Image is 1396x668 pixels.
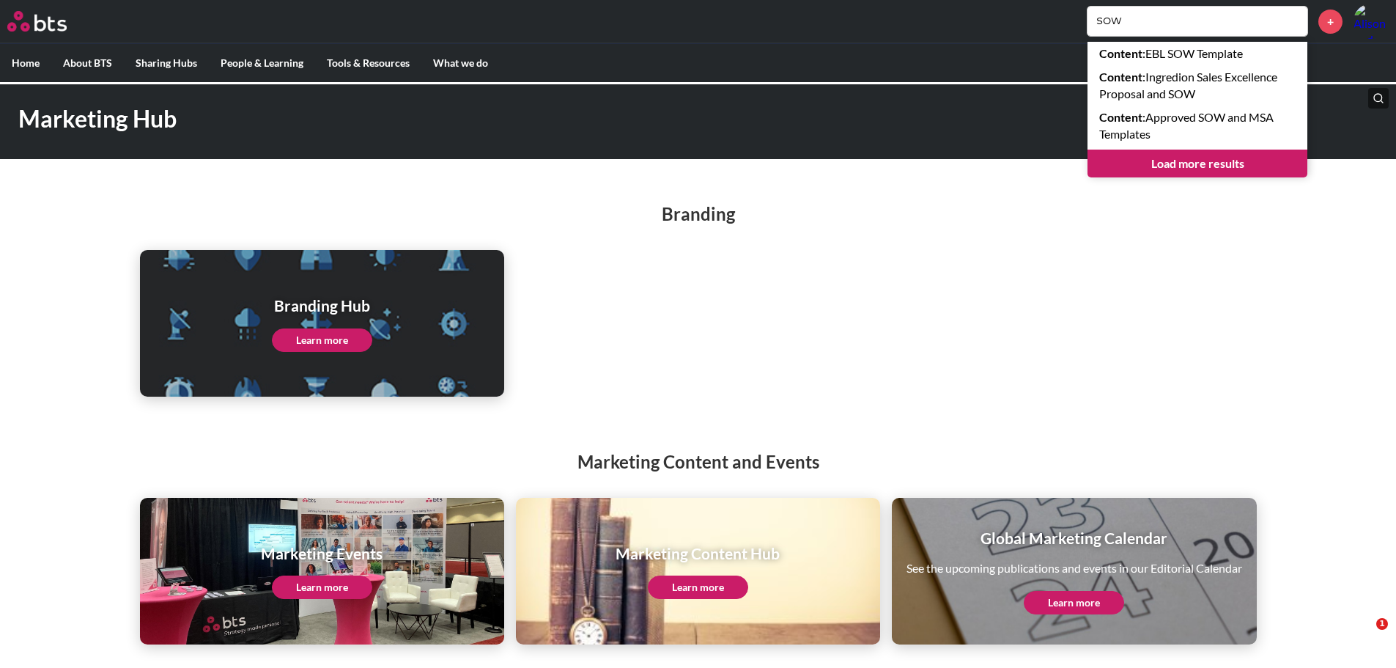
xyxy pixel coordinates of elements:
[1099,110,1142,124] strong: Content
[1024,591,1124,614] a: Learn more
[1376,618,1388,630] span: 1
[272,576,372,599] a: Learn more
[1318,10,1343,34] a: +
[1087,106,1307,146] a: Content:Approved SOW and MSA Templates
[272,295,372,316] h1: Branding Hub
[1353,4,1389,39] img: Alison Ryder
[1087,65,1307,106] a: Content:Ingredion Sales Excellence Proposal and SOW
[616,543,780,564] h1: Marketing Content Hub
[1087,42,1307,65] a: Content:EBL SOW Template
[51,44,124,82] label: About BTS
[7,11,67,32] img: BTS Logo
[7,11,94,32] a: Go home
[1087,150,1307,177] a: Load more results
[261,543,383,564] h1: Marketing Events
[906,527,1242,548] h1: Global Marketing Calendar
[124,44,209,82] label: Sharing Hubs
[648,576,748,599] a: Learn more
[315,44,421,82] label: Tools & Resources
[1353,4,1389,39] a: Profile
[1099,46,1142,60] strong: Content
[18,103,970,136] h1: Marketing Hub
[1346,618,1381,653] iframe: Intercom live chat
[272,329,372,352] a: Learn more
[421,44,500,82] label: What we do
[1099,70,1142,84] strong: Content
[906,560,1242,576] p: See the upcoming publications and events in our Editorial Calendar
[209,44,315,82] label: People & Learning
